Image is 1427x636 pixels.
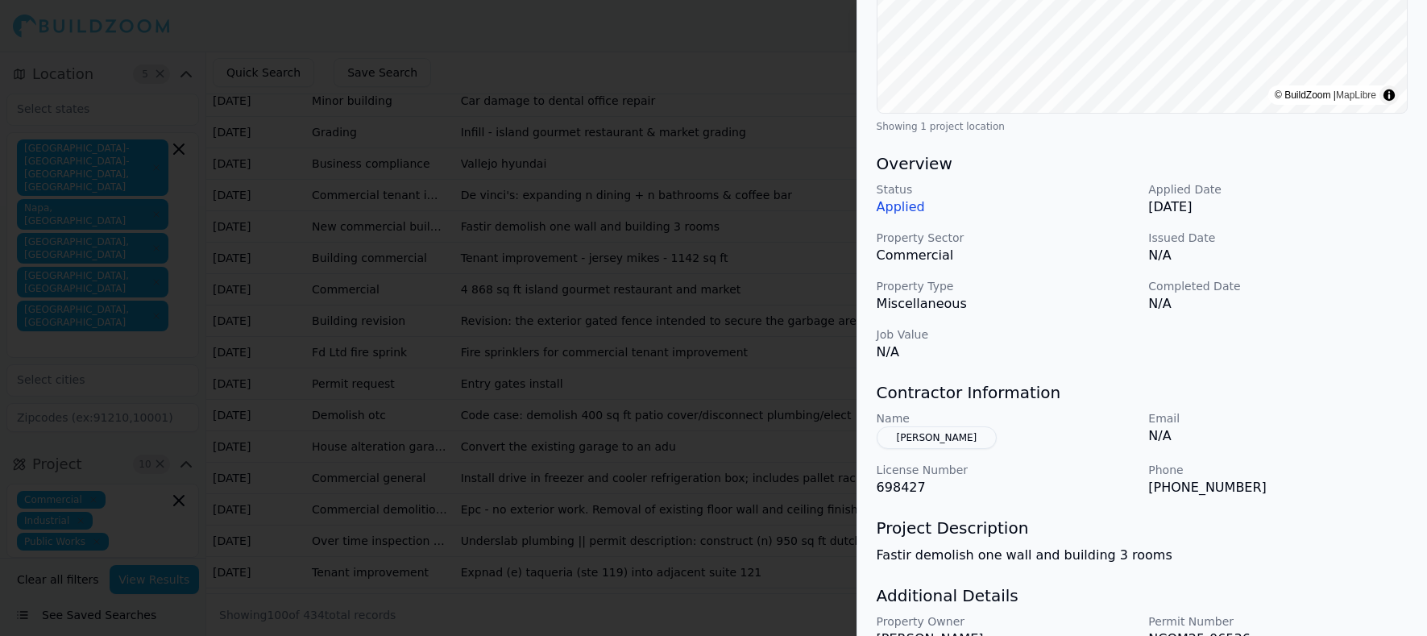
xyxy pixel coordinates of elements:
p: Applied [877,197,1136,217]
p: N/A [1148,426,1408,446]
p: Property Owner [877,613,1136,630]
a: MapLibre [1336,89,1376,101]
p: Completed Date [1148,278,1408,294]
p: Fastir demolish one wall and building 3 rooms [877,546,1408,565]
h3: Project Description [877,517,1408,539]
p: N/A [1148,246,1408,265]
h3: Overview [877,152,1408,175]
p: [PHONE_NUMBER] [1148,478,1408,497]
p: Name [877,410,1136,426]
p: Status [877,181,1136,197]
h3: Contractor Information [877,381,1408,404]
p: Job Value [877,326,1136,343]
div: Showing 1 project location [877,120,1408,133]
p: Property Type [877,278,1136,294]
p: Property Sector [877,230,1136,246]
div: © BuildZoom | [1275,87,1376,103]
p: Commercial [877,246,1136,265]
summary: Toggle attribution [1379,85,1399,105]
p: 698427 [877,478,1136,497]
p: Applied Date [1148,181,1408,197]
p: Issued Date [1148,230,1408,246]
p: Miscellaneous [877,294,1136,314]
p: Email [1148,410,1408,426]
p: License Number [877,462,1136,478]
p: [DATE] [1148,197,1408,217]
p: Permit Number [1148,613,1408,630]
p: N/A [1148,294,1408,314]
button: [PERSON_NAME] [877,426,998,449]
p: Phone [1148,462,1408,478]
p: N/A [877,343,1136,362]
h3: Additional Details [877,584,1408,607]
